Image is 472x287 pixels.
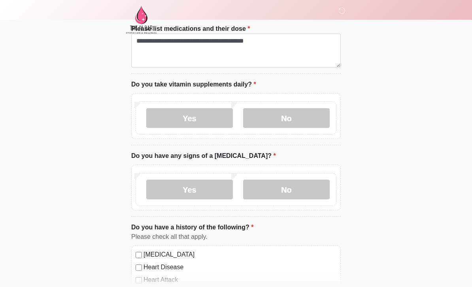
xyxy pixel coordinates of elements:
input: Heart Disease [136,265,142,271]
label: Do you have any signs of a [MEDICAL_DATA]? [131,152,276,161]
label: Yes [146,180,233,200]
input: [MEDICAL_DATA] [136,252,142,259]
label: Do you take vitamin supplements daily? [131,80,256,90]
label: Heart Disease [143,263,336,272]
label: [MEDICAL_DATA] [143,250,336,260]
label: Do you have a history of the following? [131,223,253,233]
label: No [243,109,330,128]
input: Heart Attack [136,278,142,284]
img: The IV Bar, LLC Logo [123,6,159,34]
label: Heart Attack [143,276,336,285]
div: Please check all that apply. [131,233,341,242]
label: Yes [146,109,233,128]
label: No [243,180,330,200]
